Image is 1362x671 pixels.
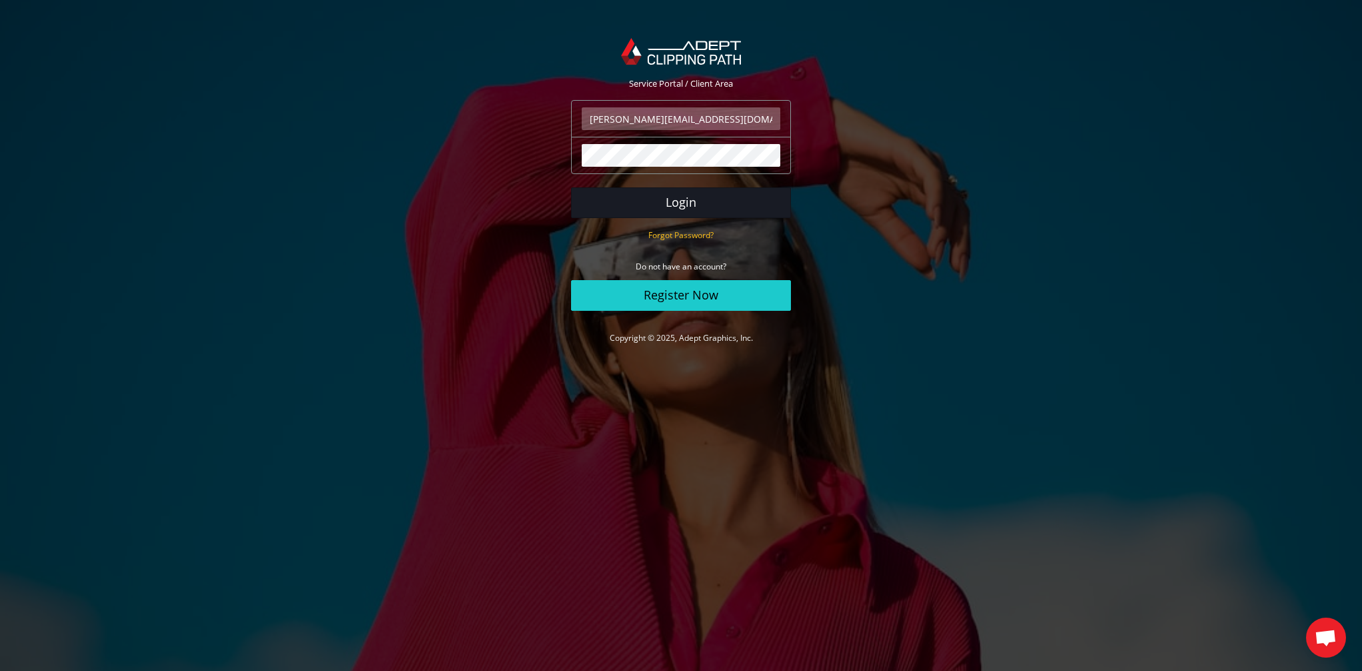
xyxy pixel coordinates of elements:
[582,107,780,130] input: Email Address
[610,332,753,344] a: Copyright © 2025, Adept Graphics, Inc.
[571,187,791,218] button: Login
[621,38,740,65] img: Adept Graphics
[648,229,714,241] a: Forgot Password?
[636,261,726,272] small: Do not have an account?
[629,77,733,89] span: Service Portal / Client Area
[571,280,791,311] a: Register Now
[1306,618,1346,658] div: Aprire la chat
